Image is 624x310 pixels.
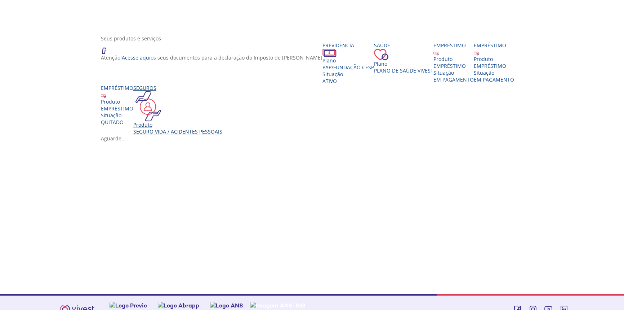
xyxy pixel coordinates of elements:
img: ico_emprestimo.svg [474,50,479,56]
div: Situação [322,71,374,78]
div: EMPRÉSTIMO [474,62,514,69]
div: Produto [101,98,133,105]
div: Empréstimo [433,42,474,49]
div: Produto [433,56,474,62]
a: Previdência PlanoPAP/Fundação CESP SituaçãoAtivo [322,42,374,84]
img: Logo ANS [210,302,243,309]
iframe: Iframe [101,149,529,279]
a: Saúde PlanoPlano de Saúde VIVEST [374,42,433,74]
div: Aguarde... [101,135,529,142]
img: Logo Abrapp [158,302,199,309]
img: ico_emprestimo.svg [101,93,106,98]
a: Empréstimo Produto EMPRÉSTIMO Situação EM PAGAMENTO [474,42,514,83]
span: Plano de Saúde VIVEST [374,67,433,74]
div: Produto [474,56,514,62]
div: Situação [101,112,133,119]
div: Situação [433,69,474,76]
div: EMPRÉSTIMO [433,62,474,69]
span: QUITADO [101,119,124,126]
p: Atenção! os seus documentos para a declaração do Imposto de [PERSON_NAME] [101,54,322,61]
span: EM PAGAMENTO [474,76,514,83]
div: Plano [322,57,374,64]
img: ico_coracao.png [374,49,388,60]
div: Produto [133,121,222,128]
div: Plano [374,60,433,67]
a: Empréstimo Produto EMPRÉSTIMO Situação EM PAGAMENTO [433,42,474,83]
span: Ativo [322,78,337,84]
img: Imagem ANS-SIG [250,302,306,309]
div: Seguro Vida / Acidentes Pessoais [133,128,222,135]
img: Logo Previc [110,302,147,309]
section: <span lang="en" dir="ltr">IFrameProdutos</span> [101,149,529,280]
img: ico_dinheiro.png [322,49,336,57]
a: Acesse aqui [122,54,151,61]
div: Saúde [374,42,433,49]
img: ico_emprestimo.svg [433,50,439,56]
section: <span lang="en" dir="ltr">ProdutosCard</span> [101,35,529,142]
div: Seus produtos e serviços [101,35,529,42]
div: Seguros [133,84,222,91]
img: ico_seguros.png [133,91,163,121]
div: Situação [474,69,514,76]
div: EMPRÉSTIMO [101,105,133,112]
a: Seguros Produto Seguro Vida / Acidentes Pessoais [133,84,222,135]
div: Previdência [322,42,374,49]
div: Empréstimo [474,42,514,49]
div: Empréstimo [101,84,133,91]
img: ico_atencao.png [101,42,113,54]
a: Empréstimo Produto EMPRÉSTIMO Situação QUITADO [101,84,133,126]
span: PAP/Fundação CESP [322,64,374,71]
span: EM PAGAMENTO [433,76,474,83]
